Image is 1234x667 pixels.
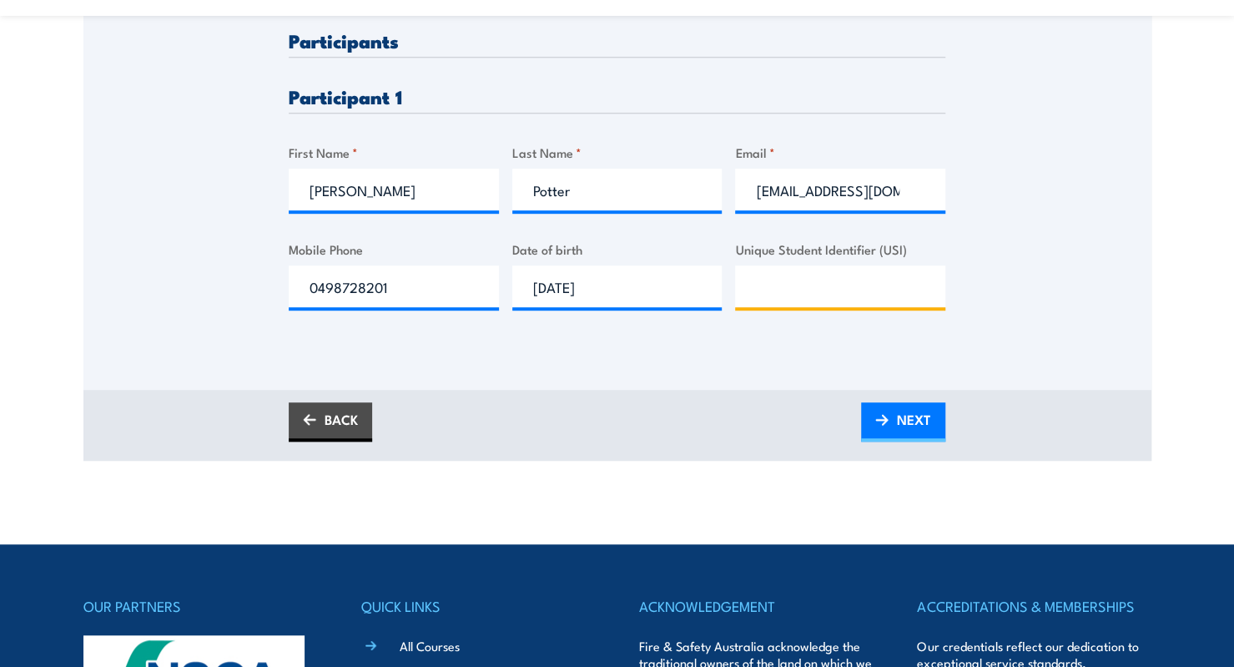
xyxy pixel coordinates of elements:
[917,594,1151,618] h4: ACCREDITATIONS & MEMBERSHIPS
[735,143,945,162] label: Email
[897,397,931,442] span: NEXT
[289,31,945,50] h3: Participants
[735,240,945,259] label: Unique Student Identifier (USI)
[289,143,499,162] label: First Name
[361,594,595,618] h4: QUICK LINKS
[512,240,723,259] label: Date of birth
[289,240,499,259] label: Mobile Phone
[861,402,945,442] a: NEXT
[289,87,945,106] h3: Participant 1
[289,402,372,442] a: BACK
[639,594,873,618] h4: ACKNOWLEDGEMENT
[400,637,460,654] a: All Courses
[83,594,317,618] h4: OUR PARTNERS
[512,143,723,162] label: Last Name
